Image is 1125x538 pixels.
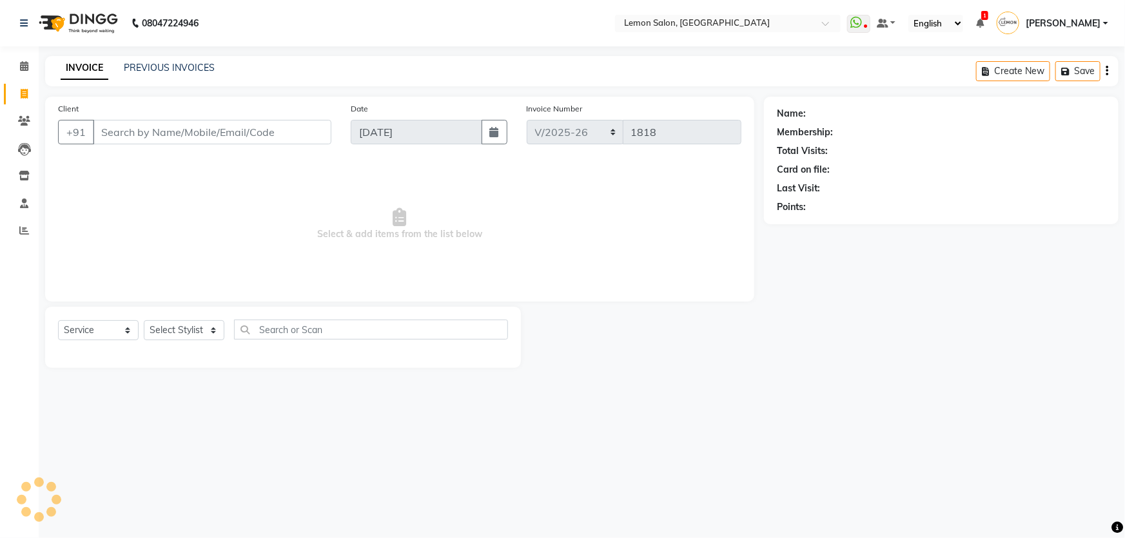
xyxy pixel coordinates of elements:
div: Points: [777,200,806,214]
a: PREVIOUS INVOICES [124,62,215,73]
input: Search by Name/Mobile/Email/Code [93,120,331,144]
label: Client [58,103,79,115]
div: Membership: [777,126,833,139]
img: Nimisha Pattani [997,12,1019,34]
div: Last Visit: [777,182,820,195]
span: Select & add items from the list below [58,160,741,289]
div: Total Visits: [777,144,828,158]
img: logo [33,5,121,41]
a: INVOICE [61,57,108,80]
div: Name: [777,107,806,120]
button: Save [1055,61,1101,81]
input: Search or Scan [234,320,508,340]
div: Card on file: [777,163,830,177]
button: +91 [58,120,94,144]
b: 08047224946 [142,5,199,41]
label: Invoice Number [527,103,583,115]
button: Create New [976,61,1050,81]
label: Date [351,103,368,115]
span: 1 [981,11,988,20]
a: 1 [976,17,984,29]
span: [PERSON_NAME] [1026,17,1101,30]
